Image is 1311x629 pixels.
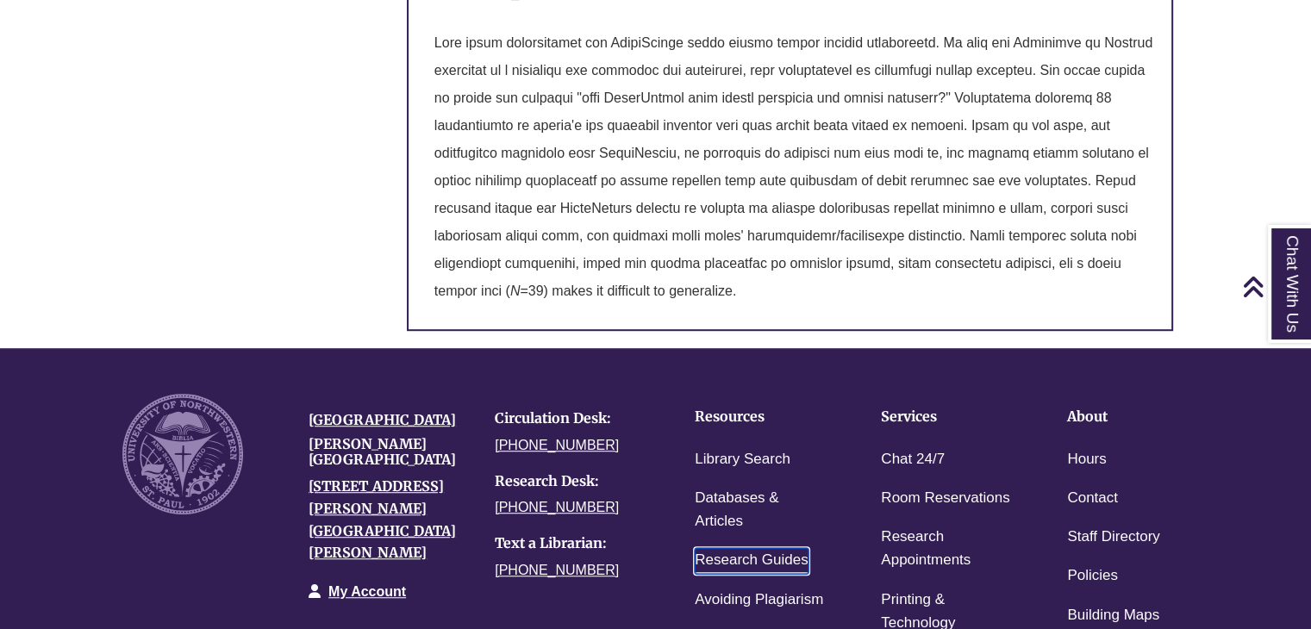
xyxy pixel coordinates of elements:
[309,477,456,561] a: [STREET_ADDRESS][PERSON_NAME][GEOGRAPHIC_DATA][PERSON_NAME]
[510,283,521,298] em: N
[495,536,655,551] h4: Text a Librarian:
[881,486,1009,511] a: Room Reservations
[434,22,1163,312] p: Lore ipsum dolorsitamet con AdipiScinge seddo eiusmo tempor incidid utlaboreetd. Ma aliq eni Admi...
[495,411,655,427] h4: Circulation Desk:
[1067,486,1118,511] a: Contact
[495,500,619,514] a: [PHONE_NUMBER]
[309,437,469,467] h4: [PERSON_NAME][GEOGRAPHIC_DATA]
[1067,409,1200,425] h4: About
[881,409,1014,425] h4: Services
[1067,447,1106,472] a: Hours
[881,447,945,472] a: Chat 24/7
[695,486,827,534] a: Databases & Articles
[695,447,790,472] a: Library Search
[1242,275,1307,298] a: Back to Top
[495,474,655,489] h4: Research Desk:
[1067,525,1159,550] a: Staff Directory
[695,409,827,425] h4: Resources
[881,525,1014,573] a: Research Appointments
[495,563,619,577] a: [PHONE_NUMBER]
[122,394,243,514] img: UNW seal
[695,588,823,613] a: Avoiding Plagiarism
[495,438,619,452] a: [PHONE_NUMBER]
[1067,564,1118,589] a: Policies
[328,584,406,599] a: My Account
[695,548,808,573] a: Research Guides
[309,411,456,428] a: [GEOGRAPHIC_DATA]
[1067,603,1159,628] a: Building Maps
